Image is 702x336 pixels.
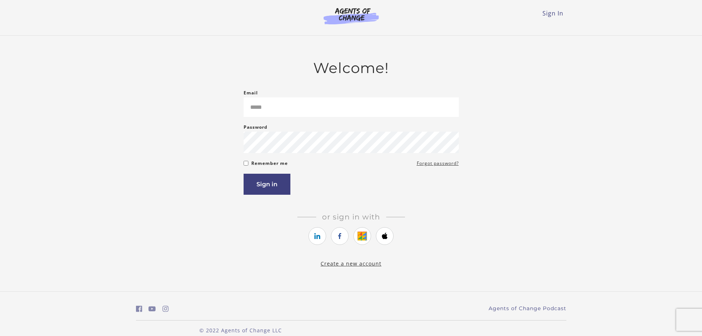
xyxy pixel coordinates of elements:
[321,260,381,267] a: Create a new account
[163,305,169,312] i: https://www.instagram.com/agentsofchangeprep/ (Open in a new window)
[244,59,459,77] h2: Welcome!
[149,304,156,314] a: https://www.youtube.com/c/AgentsofChangeTestPrepbyMeaganMitchell (Open in a new window)
[489,305,566,312] a: Agents of Change Podcast
[244,174,290,195] button: Sign in
[316,7,387,24] img: Agents of Change Logo
[136,326,345,334] p: © 2022 Agents of Change LLC
[308,227,326,245] a: https://courses.thinkific.com/users/auth/linkedin?ss%5Breferral%5D=&ss%5Buser_return_to%5D=&ss%5B...
[417,159,459,168] a: Forgot password?
[353,227,371,245] a: https://courses.thinkific.com/users/auth/google?ss%5Breferral%5D=&ss%5Buser_return_to%5D=&ss%5Bvi...
[542,9,563,17] a: Sign In
[163,304,169,314] a: https://www.instagram.com/agentsofchangeprep/ (Open in a new window)
[376,227,394,245] a: https://courses.thinkific.com/users/auth/apple?ss%5Breferral%5D=&ss%5Buser_return_to%5D=&ss%5Bvis...
[136,305,142,312] i: https://www.facebook.com/groups/aswbtestprep (Open in a new window)
[149,305,156,312] i: https://www.youtube.com/c/AgentsofChangeTestPrepbyMeaganMitchell (Open in a new window)
[251,159,288,168] label: Remember me
[316,212,386,221] span: Or sign in with
[244,89,258,97] label: Email
[136,304,142,314] a: https://www.facebook.com/groups/aswbtestprep (Open in a new window)
[331,227,349,245] a: https://courses.thinkific.com/users/auth/facebook?ss%5Breferral%5D=&ss%5Buser_return_to%5D=&ss%5B...
[244,123,268,132] label: Password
